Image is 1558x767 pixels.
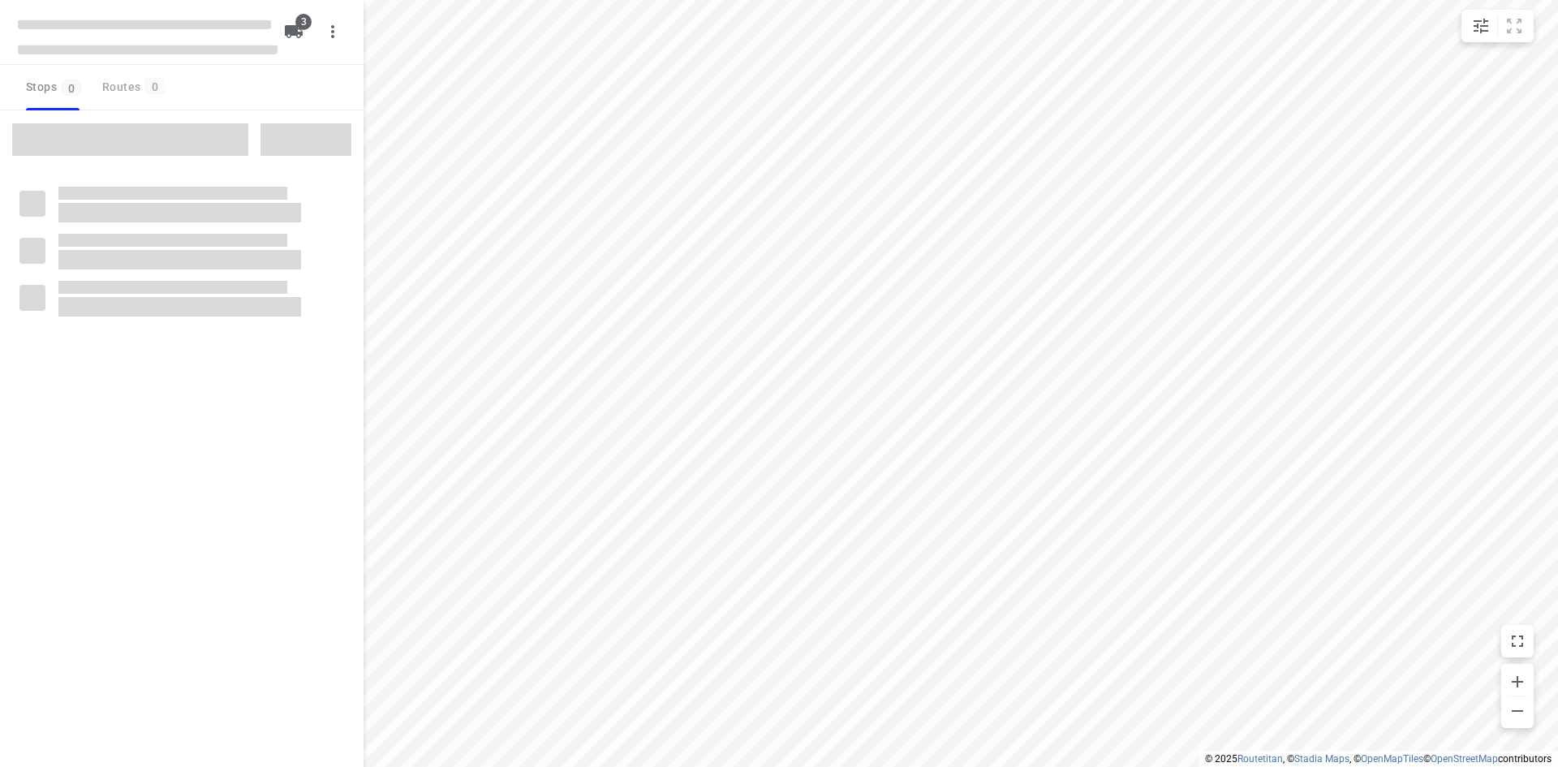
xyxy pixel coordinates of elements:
[1431,753,1498,765] a: OpenStreetMap
[1205,753,1552,765] li: © 2025 , © , © © contributors
[1294,753,1349,765] a: Stadia Maps
[1465,10,1497,42] button: Map settings
[1361,753,1423,765] a: OpenMapTiles
[1461,10,1534,42] div: small contained button group
[1237,753,1283,765] a: Routetitan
